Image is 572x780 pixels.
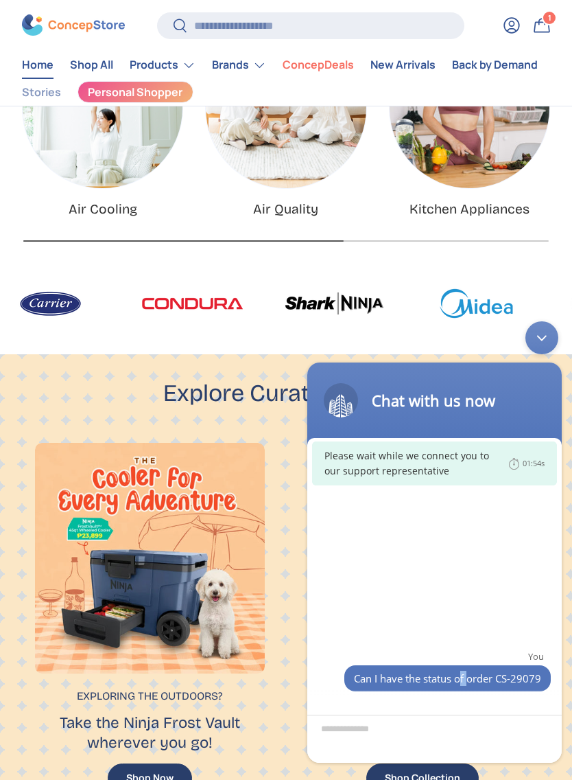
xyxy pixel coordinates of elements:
span: 1 [548,13,551,23]
nav: Primary [22,51,550,79]
a: ConcepDeals [283,52,354,79]
p: Take the Ninja Frost Vault wherever you go! [39,713,261,753]
a: Shop All [70,52,113,79]
p: Exploring the outdoors? [39,688,261,704]
img: Air Quality [206,27,366,187]
a: Air Cooling [69,201,137,217]
img: ConcepStore [22,15,125,36]
iframe: SalesIQ Chatwindow [300,314,569,770]
a: Stories [22,79,61,106]
a: Back by Demand [452,52,538,79]
a: Home [22,52,53,79]
a: Kitchen Appliances [409,201,529,217]
summary: Brands [204,51,274,79]
nav: Secondary [22,79,550,106]
a: Personal Shopper [78,81,193,103]
img: Air Cooling | ConcepStore [23,27,182,187]
span: Personal Shopper [88,87,182,98]
a: Air Quality [253,201,318,217]
h2: Explore Curated Offers [163,378,409,409]
a: New Arrivals [370,52,436,79]
a: Kitchen Appliances [390,27,549,187]
a: Air Cooling [23,27,182,187]
summary: Products [121,51,204,79]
